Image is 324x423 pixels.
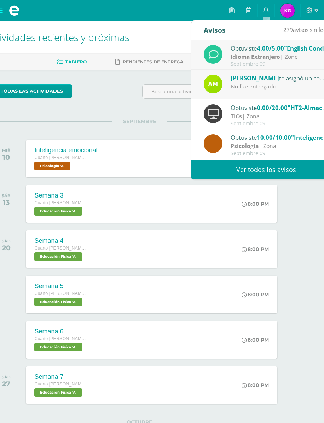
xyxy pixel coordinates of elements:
[34,388,82,397] span: Educación Física 'A'
[231,74,279,82] span: [PERSON_NAME]
[115,56,183,68] a: Pendientes de entrega
[257,44,284,52] span: 4.00/5.00
[280,4,295,18] img: 80ee5c36ce7e8879d0b5a2a248bfe292.png
[204,75,222,93] img: fb2ca82e8de93e60a5b7f1e46d7c79f5.png
[34,155,87,160] span: Cuarto [PERSON_NAME]. CCLL
[2,148,10,153] div: MIÉ
[2,379,11,388] div: 27
[34,252,82,261] span: Educación Física 'A'
[34,291,87,296] span: Cuarto [PERSON_NAME]. CCLL
[242,337,269,343] div: 8:00 PM
[257,133,291,142] span: 10.00/10.00
[34,282,87,290] div: Semana 5
[57,56,87,68] a: Tablero
[65,59,87,64] span: Tablero
[231,53,280,61] strong: Idioma Extranjero
[242,382,269,388] div: 8:00 PM
[34,207,82,216] span: Educación Física 'A'
[242,246,269,252] div: 8:00 PM
[2,198,11,207] div: 13
[112,118,167,125] span: SEPTIEMBRE
[2,375,11,379] div: SÁB
[34,328,87,335] div: Semana 6
[34,162,70,170] span: Psicología 'A'
[2,239,11,244] div: SÁB
[34,298,82,306] span: Educación Física 'A'
[34,336,87,341] span: Cuarto [PERSON_NAME]. CCLL
[34,382,87,387] span: Cuarto [PERSON_NAME]. CCLL
[242,201,269,207] div: 8:00 PM
[143,85,287,98] input: Busca una actividad próxima aquí...
[231,142,259,150] strong: Psicología
[2,193,11,198] div: SÁB
[204,20,226,40] div: Avisos
[242,291,269,298] div: 8:00 PM
[283,26,293,34] span: 279
[34,200,87,205] span: Cuarto [PERSON_NAME]. CCLL
[34,147,97,154] div: Inteligencia emocional
[34,246,87,251] span: Cuarto [PERSON_NAME]. CCLL
[34,343,82,351] span: Educación Física 'A'
[257,104,288,112] span: 0.00/20.00
[231,112,242,120] strong: TICs
[34,373,87,381] div: Semana 7
[34,192,87,199] div: Semana 3
[2,153,10,161] div: 10
[34,237,87,245] div: Semana 4
[123,59,183,64] span: Pendientes de entrega
[2,244,11,252] div: 20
